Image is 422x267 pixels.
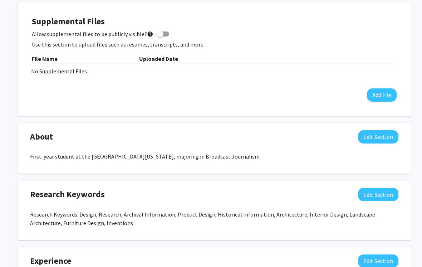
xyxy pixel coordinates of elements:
[30,210,398,227] p: Research Keywords: Design, Research, Archival Information, Product Design, Historical Information...
[31,67,397,76] div: No Supplemental Files
[147,30,153,38] mat-icon: help
[32,55,58,62] b: File Name
[32,30,153,38] span: Allow supplemental files to be publicly visible?
[358,188,398,201] button: Edit Research Keywords
[30,130,53,143] span: About
[32,40,397,49] p: Use this section to upload files such as resumes, transcripts, and more.
[30,188,105,201] span: Research Keywords
[5,235,30,262] iframe: Chat
[32,16,397,27] h4: Supplemental Files
[367,88,397,102] button: Add File
[139,55,178,62] b: Uploaded Date
[30,152,398,161] p: First-year student at the [GEOGRAPHIC_DATA][US_STATE], majoring in Broadcast Journalism.
[358,130,398,144] button: Edit About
